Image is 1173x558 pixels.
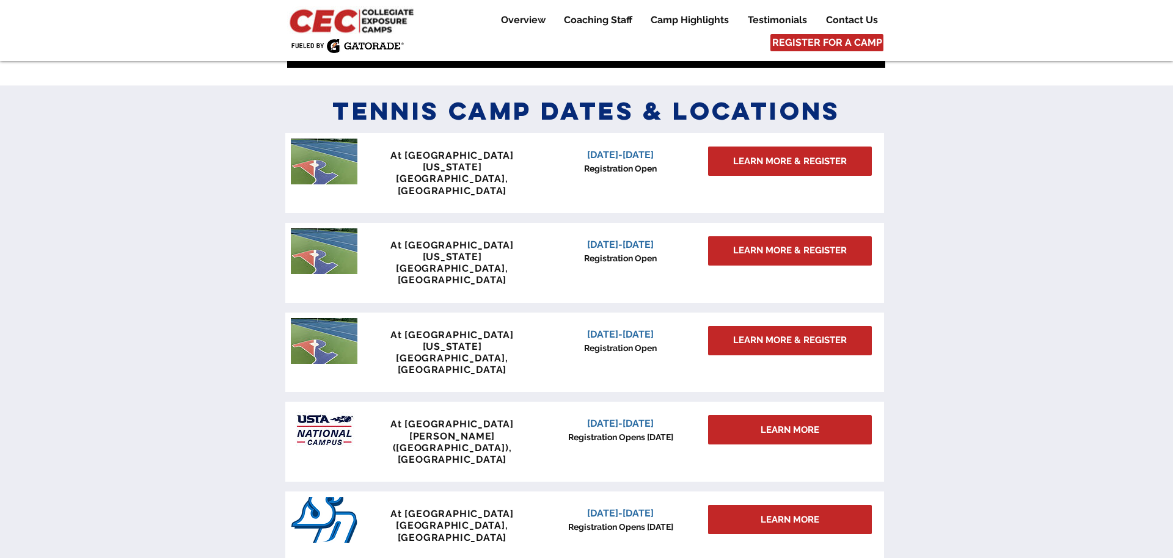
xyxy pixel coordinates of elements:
span: LEARN MORE & REGISTER [733,334,847,347]
span: At [GEOGRAPHIC_DATA][US_STATE] [390,329,514,352]
span: Registration Opens [DATE] [568,432,673,442]
a: LEARN MORE & REGISTER [708,147,872,176]
img: penn tennis courts with logo.jpeg [291,228,357,274]
span: Registration Opens [DATE] [568,522,673,532]
a: REGISTER FOR A CAMP [770,34,883,51]
p: Overview [495,13,552,27]
div: LEARN MORE [708,415,872,444]
span: [DATE]-[DATE] [587,149,654,161]
div: LEARN MORE [708,505,872,534]
img: Fueled by Gatorade.png [291,38,404,53]
p: Coaching Staff [558,13,638,27]
img: CEC Logo Primary_edited.jpg [287,6,419,34]
span: Registration Open [584,343,657,353]
span: Registration Open [584,164,657,173]
span: [PERSON_NAME] ([GEOGRAPHIC_DATA]), [GEOGRAPHIC_DATA] [393,430,512,465]
a: Overview [492,13,554,27]
a: LEARN MORE & REGISTER [708,326,872,355]
span: LEARN MORE & REGISTER [733,244,847,257]
a: Camp Highlights [641,13,738,27]
span: [GEOGRAPHIC_DATA], [GEOGRAPHIC_DATA] [396,263,508,286]
span: At [GEOGRAPHIC_DATA] [390,508,514,520]
p: Camp Highlights [645,13,735,27]
p: Contact Us [820,13,884,27]
span: At [GEOGRAPHIC_DATA] [390,418,514,430]
span: At [GEOGRAPHIC_DATA][US_STATE] [390,239,514,263]
img: USTA Campus image_edited.jpg [291,407,357,453]
img: penn tennis courts with logo.jpeg [291,318,357,364]
img: San_Diego_Toreros_logo.png [291,497,357,543]
span: [GEOGRAPHIC_DATA], [GEOGRAPHIC_DATA] [396,173,508,196]
img: penn tennis courts with logo.jpeg [291,139,357,184]
span: Registration Open [584,253,657,263]
a: Coaching Staff [555,13,641,27]
span: REGISTER FOR A CAMP [772,36,882,49]
span: [DATE]-[DATE] [587,239,654,250]
nav: Site [483,13,886,27]
span: [DATE]-[DATE] [587,418,654,429]
a: Contact Us [817,13,886,27]
a: Testimonials [739,13,816,27]
span: LEARN MORE [761,513,819,526]
span: [DATE]-[DATE] [587,507,654,519]
p: Testimonials [742,13,813,27]
span: [GEOGRAPHIC_DATA], [GEOGRAPHIC_DATA] [396,352,508,375]
span: [DATE]-[DATE] [587,328,654,340]
span: LEARN MORE & REGISTER [733,155,847,168]
span: [GEOGRAPHIC_DATA], [GEOGRAPHIC_DATA] [396,520,508,543]
a: LEARN MORE & REGISTER [708,236,872,266]
span: At [GEOGRAPHIC_DATA][US_STATE] [390,150,514,173]
span: Tennis Camp Dates & Locations [332,95,841,126]
span: LEARN MORE [761,424,819,437]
